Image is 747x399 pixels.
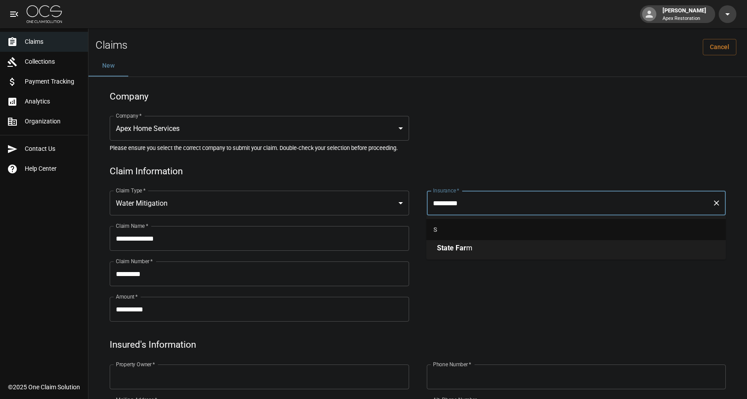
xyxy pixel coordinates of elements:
[25,57,81,66] span: Collections
[27,5,62,23] img: ocs-logo-white-transparent.png
[88,55,128,77] button: New
[25,144,81,153] span: Contact Us
[116,257,153,265] label: Claim Number
[116,222,148,230] label: Claim Name
[426,219,726,240] div: S
[116,187,146,194] label: Claim Type
[116,361,155,368] label: Property Owner
[25,117,81,126] span: Organization
[116,293,138,300] label: Amount
[437,244,454,252] span: State
[8,383,80,391] div: © 2025 One Claim Solution
[25,77,81,86] span: Payment Tracking
[110,191,409,215] div: Water Mitigation
[710,197,723,209] button: Clear
[433,361,471,368] label: Phone Number
[25,97,81,106] span: Analytics
[466,244,472,252] span: m
[5,5,23,23] button: open drawer
[703,39,736,55] a: Cancel
[110,116,409,141] div: Apex Home Services
[116,112,142,119] label: Company
[25,164,81,173] span: Help Center
[96,39,127,52] h2: Claims
[663,15,706,23] p: Apex Restoration
[659,6,710,22] div: [PERSON_NAME]
[110,144,726,152] h5: Please ensure you select the correct company to submit your claim. Double-check your selection be...
[433,187,459,194] label: Insurance
[88,55,747,77] div: dynamic tabs
[25,37,81,46] span: Claims
[456,244,466,252] span: Far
